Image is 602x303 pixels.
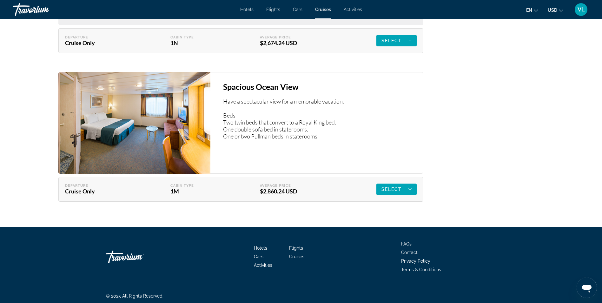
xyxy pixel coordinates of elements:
a: Terms & Conditions [401,267,441,272]
a: Contact [401,250,418,255]
a: Go Home [106,247,169,266]
a: Hotels [240,7,254,12]
div: 1N [170,39,238,46]
a: Cruises [315,7,331,12]
div: Departure [65,35,148,39]
div: $2,674.24 USD [260,39,327,46]
button: User Menu [573,3,589,16]
button: Change currency [548,5,563,15]
a: Privacy Policy [401,259,430,264]
a: Hotels [254,246,267,251]
a: FAQs [401,241,412,246]
div: Cruise Only [65,188,148,195]
span: Select [381,187,402,192]
div: Average Price [260,184,327,188]
div: Average Price [260,35,327,39]
div: Cruise Only [65,39,148,46]
span: Select [381,38,402,43]
h3: Spacious Ocean View [223,82,417,91]
a: Cars [254,254,263,259]
span: USD [548,8,557,13]
img: Spacious Ocean View [58,72,210,173]
div: Departure [65,184,148,188]
span: en [526,8,532,13]
a: Flights [289,246,303,251]
span: © 2025 All Rights Reserved. [106,293,163,299]
a: Cars [293,7,302,12]
a: Activities [254,263,272,268]
div: $2,860.24 USD [260,188,327,195]
div: 1M [170,188,238,195]
button: Select [376,35,417,46]
button: Select [376,184,417,195]
a: Travorium [13,1,76,18]
span: VL [578,6,585,13]
a: Activities [344,7,362,12]
div: Cabin Type [170,35,238,39]
a: Flights [266,7,280,12]
p: Have a spectacular view for a memorable vacation. Beds Two twin beds that convert to a Royal King... [223,98,417,145]
a: Cruises [289,254,304,259]
button: Change language [526,5,538,15]
div: Cabin Type [170,184,238,188]
iframe: Button to launch messaging window [577,278,597,298]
